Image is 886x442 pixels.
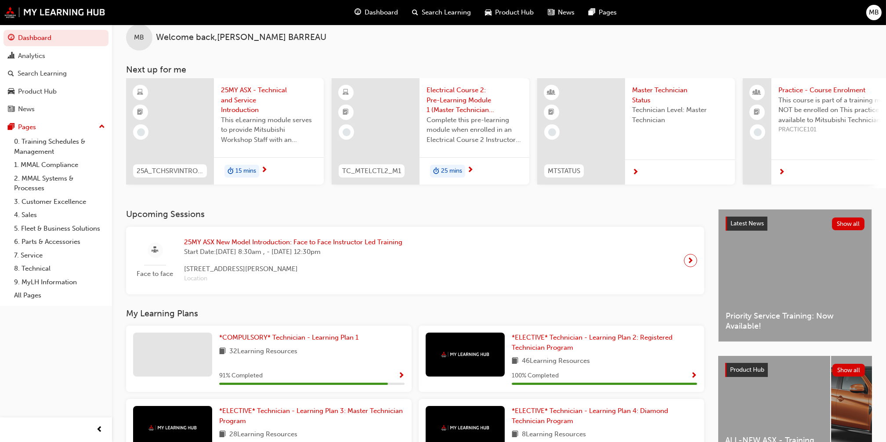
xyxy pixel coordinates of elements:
[433,166,439,177] span: duration-icon
[365,7,398,18] span: Dashboard
[4,119,108,135] button: Pages
[343,128,351,136] span: learningRecordVerb_NONE-icon
[355,7,362,18] span: guage-icon
[866,5,882,20] button: MB
[512,371,559,381] span: 100 % Completed
[235,166,256,176] span: 15 mins
[219,371,263,381] span: 91 % Completed
[134,33,145,43] span: MB
[632,85,728,105] span: Master Technician Status
[219,406,405,426] a: *ELECTIVE* Technician - Learning Plan 3: Master Technician Program
[11,208,108,222] a: 4. Sales
[8,52,14,60] span: chart-icon
[869,7,879,18] span: MB
[718,209,872,342] a: Latest NewsShow allPriority Service Training: Now Available!
[537,78,735,185] a: MTSTATUSMaster Technician StatusTechnician Level: Master Technician
[582,4,624,22] a: pages-iconPages
[11,135,108,158] a: 0. Training Schedules & Management
[548,166,580,176] span: MTSTATUS
[219,407,403,425] span: *ELECTIVE* Technician - Learning Plan 3: Master Technician Program
[137,87,144,98] span: learningResourceType_ELEARNING-icon
[512,429,518,440] span: book-icon
[4,7,105,18] img: mmal
[11,262,108,275] a: 8. Technical
[11,249,108,262] a: 7. Service
[11,222,108,235] a: 5. Fleet & Business Solutions
[522,356,590,367] span: 46 Learning Resources
[11,158,108,172] a: 1. MMAL Compliance
[343,87,349,98] span: learningResourceType_ELEARNING-icon
[832,364,865,377] button: Show all
[632,105,728,125] span: Technician Level: Master Technician
[184,247,402,257] span: Start Date: [DATE] 8:30am , - [DATE] 12:30pm
[18,122,36,132] div: Pages
[512,407,668,425] span: *ELECTIVE* Technician - Learning Plan 4: Diamond Technician Program
[398,372,405,380] span: Show Progress
[126,78,324,185] a: 25A_TCHSRVINTRO_M25MY ASX - Technical and Service IntroductionThis eLearning module serves to pro...
[261,167,268,174] span: next-icon
[467,167,474,174] span: next-icon
[398,370,405,381] button: Show Progress
[112,65,886,75] h3: Next up for me
[126,209,704,219] h3: Upcoming Sessions
[8,34,14,42] span: guage-icon
[730,220,764,227] span: Latest News
[11,289,108,302] a: All Pages
[148,425,197,431] img: mmal
[137,166,203,176] span: 25A_TCHSRVINTRO_M
[348,4,405,22] a: guage-iconDashboard
[422,7,471,18] span: Search Learning
[229,429,297,440] span: 28 Learning Resources
[99,121,105,133] span: up-icon
[412,7,419,18] span: search-icon
[4,28,108,119] button: DashboardAnalyticsSearch LearningProduct HubNews
[541,4,582,22] a: news-iconNews
[778,169,785,177] span: next-icon
[156,33,326,43] span: Welcome back , [PERSON_NAME] BARREAU
[512,356,518,367] span: book-icon
[478,4,541,22] a: car-iconProduct Hub
[832,217,865,230] button: Show all
[726,217,864,231] a: Latest NewsShow all
[4,30,108,46] a: Dashboard
[11,195,108,209] a: 3. Customer Excellence
[343,107,349,118] span: booktick-icon
[730,366,764,373] span: Product Hub
[342,166,401,176] span: TC_MTELCTL2_M1
[152,245,159,256] span: sessionType_FACE_TO_FACE-icon
[754,128,762,136] span: learningRecordVerb_NONE-icon
[18,51,45,61] div: Analytics
[522,429,586,440] span: 8 Learning Resources
[184,237,402,247] span: 25MY ASX New Model Introduction: Face to Face Instructor Led Training
[754,87,760,98] span: people-icon
[427,85,522,115] span: Electrical Course 2: Pre-Learning Module 1 (Master Technician Program)
[691,372,697,380] span: Show Progress
[184,274,402,284] span: Location
[133,234,697,287] a: Face to face25MY ASX New Model Introduction: Face to Face Instructor Led TrainingStart Date:[DATE...
[512,333,673,351] span: *ELECTIVE* Technician - Learning Plan 2: Registered Technician Program
[549,87,555,98] span: learningResourceType_INSTRUCTOR_LED-icon
[219,346,226,357] span: book-icon
[512,406,697,426] a: *ELECTIVE* Technician - Learning Plan 4: Diamond Technician Program
[126,308,704,319] h3: My Learning Plans
[4,83,108,100] a: Product Hub
[4,48,108,64] a: Analytics
[4,101,108,117] a: News
[691,370,697,381] button: Show Progress
[589,7,596,18] span: pages-icon
[687,254,694,267] span: next-icon
[427,115,522,145] span: Complete this pre-learning module when enrolled in an Electrical Course 2 Instructor Led session,...
[11,275,108,289] a: 9. MyLH Information
[221,85,317,115] span: 25MY ASX - Technical and Service Introduction
[219,333,358,341] span: *COMPULSORY* Technician - Learning Plan 1
[229,346,297,357] span: 32 Learning Resources
[18,69,67,79] div: Search Learning
[549,107,555,118] span: booktick-icon
[133,269,177,279] span: Face to face
[754,107,760,118] span: booktick-icon
[137,107,144,118] span: booktick-icon
[8,105,14,113] span: news-icon
[97,424,103,435] span: prev-icon
[332,78,529,185] a: TC_MTELCTL2_M1Electrical Course 2: Pre-Learning Module 1 (Master Technician Program)Complete this...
